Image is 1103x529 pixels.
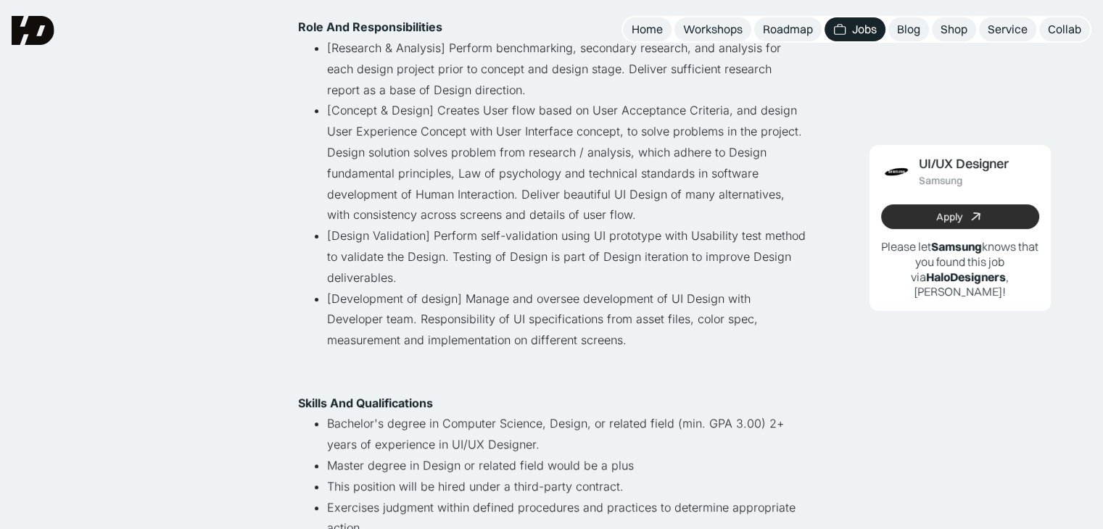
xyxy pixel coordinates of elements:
[1039,17,1090,41] a: Collab
[327,413,806,455] li: Bachelor's degree in Computer Science, Design, or related field (min. GPA 3.00) 2+ years of exper...
[632,22,663,37] div: Home
[852,22,877,37] div: Jobs
[919,175,962,187] div: Samsung
[941,22,967,37] div: Shop
[327,100,806,225] li: [Concept & Design] Creates User flow based on User Acceptance Criteria, and design User Experienc...
[919,157,1009,172] div: UI/UX Designer
[327,288,806,393] li: [Development of design] Manage and oversee development of UI Design with Developer team. Responsi...
[881,204,1039,229] a: Apply
[931,239,982,254] b: Samsung
[825,17,885,41] a: Jobs
[298,396,433,410] strong: Skills And Qualifications
[926,270,1006,284] b: HaloDesigners
[683,22,743,37] div: Workshops
[327,476,806,497] li: This position will be hired under a third-party contract.
[1048,22,1081,37] div: Collab
[897,22,920,37] div: Blog
[754,17,822,41] a: Roadmap
[298,17,806,38] p: ‍
[674,17,751,41] a: Workshops
[888,17,929,41] a: Blog
[881,157,912,187] img: Job Image
[327,225,806,288] li: [Design Validation] Perform self-validation using UI prototype with Usability test method to vali...
[763,22,813,37] div: Roadmap
[936,211,962,223] div: Apply
[327,38,806,100] li: [Research & Analysis] Perform benchmarking, secondary research, and analysis for each design proj...
[932,17,976,41] a: Shop
[979,17,1036,41] a: Service
[988,22,1028,37] div: Service
[623,17,672,41] a: Home
[298,20,442,34] strong: Role And Responsibilities
[327,455,806,476] li: Master degree in Design or related field would be a plus
[881,239,1039,299] p: Please let knows that you found this job via , [PERSON_NAME]!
